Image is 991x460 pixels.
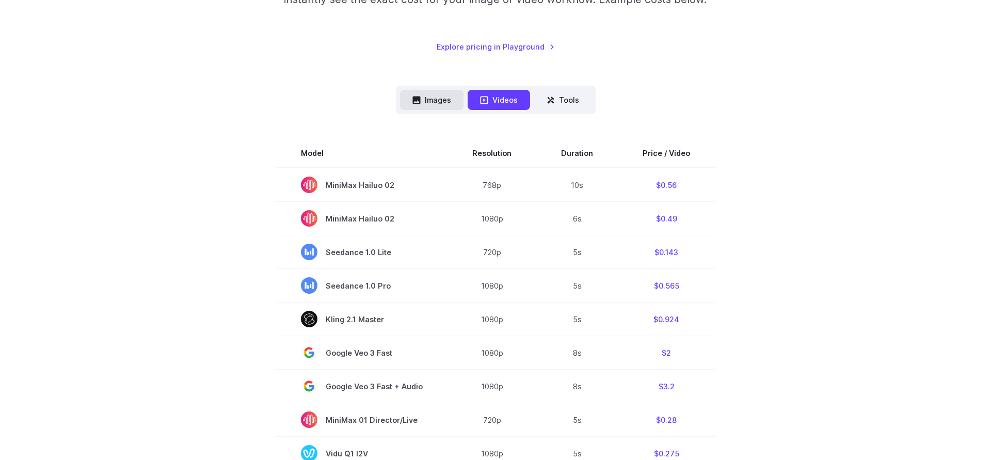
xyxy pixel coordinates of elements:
span: Google Veo 3 Fast + Audio [301,378,423,394]
span: Seedance 1.0 Pro [301,277,423,294]
button: Images [400,90,463,110]
td: $0.565 [618,269,715,303]
td: 1080p [447,269,536,303]
td: 5s [536,269,618,303]
td: $0.143 [618,235,715,269]
td: 5s [536,235,618,269]
button: Tools [534,90,592,110]
td: 1080p [447,303,536,336]
span: Kling 2.1 Master [301,311,423,327]
a: Explore pricing in Playground [437,41,555,53]
td: 768p [447,168,536,202]
td: 720p [447,403,536,437]
th: Price / Video [618,139,715,168]
td: $0.56 [618,168,715,202]
td: 1080p [447,202,536,235]
td: 1080p [447,370,536,403]
span: MiniMax 01 Director/Live [301,411,423,428]
td: 5s [536,403,618,437]
td: 6s [536,202,618,235]
th: Model [276,139,447,168]
td: $0.49 [618,202,715,235]
td: $3.2 [618,370,715,403]
button: Videos [468,90,530,110]
th: Duration [536,139,618,168]
td: 5s [536,303,618,336]
td: 8s [536,336,618,370]
td: 1080p [447,336,536,370]
span: MiniMax Hailuo 02 [301,177,423,193]
span: MiniMax Hailuo 02 [301,210,423,227]
td: 10s [536,168,618,202]
td: $2 [618,336,715,370]
td: $0.28 [618,403,715,437]
td: $0.924 [618,303,715,336]
td: 720p [447,235,536,269]
td: 8s [536,370,618,403]
span: Seedance 1.0 Lite [301,244,423,260]
th: Resolution [447,139,536,168]
span: Google Veo 3 Fast [301,344,423,361]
